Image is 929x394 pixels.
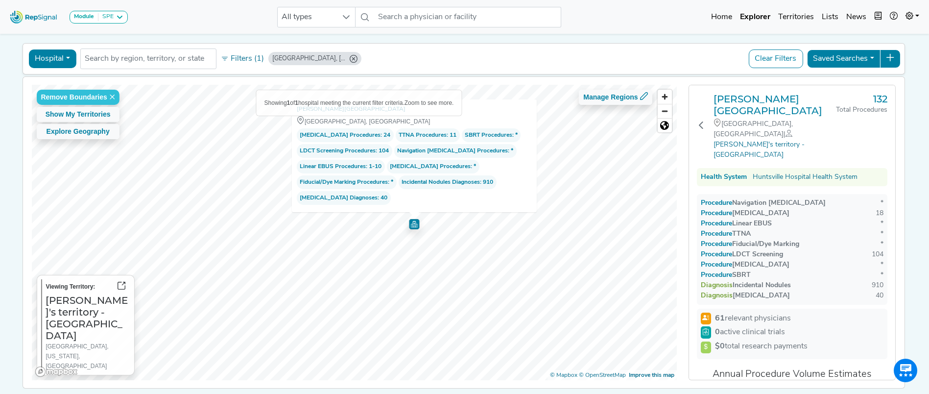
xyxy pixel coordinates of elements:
span: active clinical trials [715,326,785,338]
button: Explore Geography [36,124,119,139]
div: Incidental Nodules [701,280,791,291]
canvas: Map [31,85,685,389]
b: 1 [295,99,298,106]
div: Total Procedures [836,105,887,115]
div: SPE [98,13,114,21]
span: : 24 [296,128,393,142]
div: [MEDICAL_DATA] [701,208,789,219]
button: Go to territory page [113,279,130,295]
span: TTNA Procedures [399,130,447,140]
input: Search by region, territory, or state [85,53,212,65]
span: [MEDICAL_DATA] Procedures [300,130,381,140]
span: Reset zoom [658,119,672,132]
button: Reset bearing to north [658,118,672,132]
div: [GEOGRAPHIC_DATA], [GEOGRAPHIC_DATA] [296,116,531,126]
div: 910 [872,280,883,291]
button: Zoom in [658,90,672,104]
button: Filters (1) [218,50,266,67]
div: LDCT Screening [701,249,783,260]
h3: 132 [836,93,887,105]
span: : 11 [395,128,459,142]
span: Procedure [711,261,732,269]
button: ModuleSPE [70,11,128,24]
div: Navigation [MEDICAL_DATA] [701,198,826,208]
span: Zoom to see more. [405,99,454,106]
span: : 104 [296,144,392,158]
a: Mapbox logo [34,366,77,377]
button: Manage Regions [579,90,652,105]
button: Remove Boundaries [36,90,119,105]
div: [GEOGRAPHIC_DATA], [US_STATE], [GEOGRAPHIC_DATA] [46,342,130,371]
strong: 61 [715,315,725,322]
button: Intel Book [870,7,886,27]
span: Procedure [711,230,732,238]
span: Fiducial/Dye Marking Procedures [300,177,388,187]
a: Map feedback [629,372,674,378]
span: relevant physicians [715,313,791,324]
a: Explorer [736,7,774,27]
div: TTNA [701,229,751,239]
label: Viewing Territory: [46,282,95,292]
span: Procedure [711,241,732,248]
span: SBRT Procedures [464,130,512,140]
span: Incidental Nodules Diagnoses [402,177,480,187]
div: Linear EBUS [701,219,772,229]
span: Showing of hospital meeting the current filter criteria. [264,99,405,106]
div: [MEDICAL_DATA] [701,260,789,270]
span: Diagnosis [711,282,733,289]
div: 18 [876,208,883,219]
span: LDCT Screening Procedures [300,146,376,156]
span: Procedure [711,271,732,279]
div: 104 [872,249,883,260]
span: : 40 [296,191,390,205]
strong: $0 [715,343,725,350]
span: total research payments [715,343,808,350]
div: Sheffield, AL [268,52,361,65]
span: Navigation [MEDICAL_DATA] Procedures [397,146,508,156]
h3: [PERSON_NAME]'s territory - [GEOGRAPHIC_DATA] [46,295,130,342]
a: Territories [774,7,818,27]
span: Procedure [711,199,732,207]
span: : 910 [398,175,496,189]
button: Zoom out [658,104,672,118]
div: Annual Procedure Volume Estimates [697,367,887,382]
div: [GEOGRAPHIC_DATA], [GEOGRAPHIC_DATA] [714,119,836,160]
a: Huntsville Hospital Health System [753,172,858,182]
span: Procedure [711,251,732,258]
input: Search a physician or facility [374,7,561,27]
span: Procedure [711,210,732,217]
div: Health System [701,172,747,182]
a: News [842,7,870,27]
div: SBRT [701,270,751,280]
div: 40 [876,291,883,301]
span: [MEDICAL_DATA] Diagnoses [300,193,378,203]
a: OpenStreetMap [579,372,626,378]
span: [MEDICAL_DATA] Procedures [390,162,471,172]
span: Procedure [711,220,732,227]
a: Home [707,7,736,27]
a: [PERSON_NAME]'s territory - [GEOGRAPHIC_DATA] [714,141,805,159]
b: 1 [287,99,290,106]
button: Hospital [28,49,76,68]
span: : 1-10 [296,160,384,173]
button: Clear Filters [748,49,803,68]
strong: Module [74,14,94,20]
a: Mapbox [550,372,577,378]
div: [GEOGRAPHIC_DATA], [GEOGRAPHIC_DATA] [272,54,346,63]
strong: 0 [715,328,720,336]
a: [PERSON_NAME][GEOGRAPHIC_DATA] [714,93,836,117]
a: Lists [818,7,842,27]
div: [MEDICAL_DATA] [701,291,790,301]
button: Saved Searches [807,49,880,68]
div: Map marker [409,219,419,229]
span: Diagnosis [711,292,733,299]
button: Show My Territories [36,107,119,122]
span: Linear EBUS Procedures [300,162,366,172]
span: All types [278,7,336,27]
div: Fiducial/Dye Marking [701,239,799,249]
span: | [784,131,794,138]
